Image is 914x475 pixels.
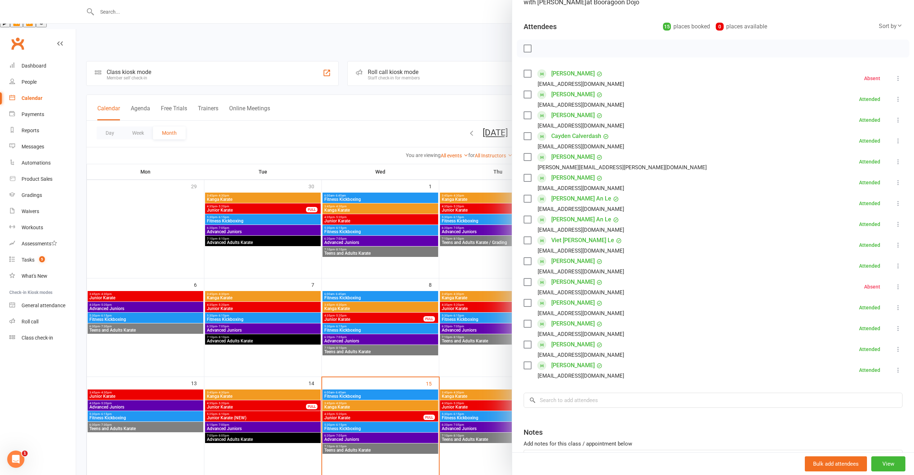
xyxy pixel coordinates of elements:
[859,138,880,143] div: Attended
[859,347,880,352] div: Attended
[9,171,76,187] a: Product Sales
[551,151,595,163] a: [PERSON_NAME]
[9,330,76,346] a: Class kiosk mode
[22,79,37,85] div: People
[538,204,624,214] div: [EMAIL_ADDRESS][DOMAIN_NAME]
[22,273,47,279] div: What's New
[22,160,51,166] div: Automations
[859,222,880,227] div: Attended
[9,90,76,106] a: Calendar
[9,298,76,314] a: General attendance kiosk mode
[22,335,53,341] div: Class check-in
[859,368,880,373] div: Attended
[551,193,611,204] a: [PERSON_NAME] An Le
[538,79,624,89] div: [EMAIL_ADDRESS][DOMAIN_NAME]
[538,309,624,318] div: [EMAIL_ADDRESS][DOMAIN_NAME]
[22,95,42,101] div: Calendar
[22,303,65,308] div: General attendance
[39,256,45,262] span: 5
[9,123,76,139] a: Reports
[538,163,707,172] div: [PERSON_NAME][EMAIL_ADDRESS][PERSON_NAME][DOMAIN_NAME]
[538,184,624,193] div: [EMAIL_ADDRESS][DOMAIN_NAME]
[551,130,601,142] a: Cayden Calverdash
[538,142,624,151] div: [EMAIL_ADDRESS][DOMAIN_NAME]
[551,172,595,184] a: [PERSON_NAME]
[538,225,624,235] div: [EMAIL_ADDRESS][DOMAIN_NAME]
[859,326,880,331] div: Attended
[22,176,52,182] div: Product Sales
[22,208,39,214] div: Waivers
[9,252,76,268] a: Tasks 5
[9,106,76,123] a: Payments
[538,267,624,276] div: [EMAIL_ADDRESS][DOMAIN_NAME]
[551,318,595,329] a: [PERSON_NAME]
[864,284,880,289] div: Absent
[22,192,42,198] div: Gradings
[22,319,38,324] div: Roll call
[538,329,624,339] div: [EMAIL_ADDRESS][DOMAIN_NAME]
[716,23,724,31] div: 0
[716,22,767,32] div: places available
[663,22,710,32] div: places booked
[9,34,27,52] a: Clubworx
[538,350,624,360] div: [EMAIL_ADDRESS][DOMAIN_NAME]
[859,117,880,123] div: Attended
[9,203,76,220] a: Waivers
[551,214,611,225] a: [PERSON_NAME] An Le
[9,220,76,236] a: Workouts
[551,235,614,246] a: Viet [PERSON_NAME] Le
[22,144,44,149] div: Messages
[663,23,671,31] div: 15
[538,121,624,130] div: [EMAIL_ADDRESS][DOMAIN_NAME]
[551,255,595,267] a: [PERSON_NAME]
[805,456,867,471] button: Bulk add attendees
[551,360,595,371] a: [PERSON_NAME]
[524,22,557,32] div: Attendees
[22,225,43,230] div: Workouts
[859,180,880,185] div: Attended
[9,187,76,203] a: Gradings
[859,201,880,206] div: Attended
[524,439,903,448] div: Add notes for this class / appointment below
[538,100,624,110] div: [EMAIL_ADDRESS][DOMAIN_NAME]
[22,451,28,456] span: 1
[859,159,880,164] div: Attended
[524,393,903,408] input: Search to add attendees
[551,68,595,79] a: [PERSON_NAME]
[22,128,39,133] div: Reports
[9,139,76,155] a: Messages
[551,89,595,100] a: [PERSON_NAME]
[551,339,595,350] a: [PERSON_NAME]
[871,456,905,471] button: View
[9,58,76,74] a: Dashboard
[864,76,880,81] div: Absent
[22,257,34,263] div: Tasks
[859,305,880,310] div: Attended
[22,63,46,69] div: Dashboard
[9,74,76,90] a: People
[9,155,76,171] a: Automations
[9,314,76,330] a: Roll call
[538,371,624,381] div: [EMAIL_ADDRESS][DOMAIN_NAME]
[9,236,76,252] a: Assessments
[879,22,903,31] div: Sort by
[859,97,880,102] div: Attended
[22,241,57,246] div: Assessments
[859,243,880,248] div: Attended
[859,263,880,268] div: Attended
[7,451,24,468] iframe: Intercom live chat
[551,110,595,121] a: [PERSON_NAME]
[538,288,624,297] div: [EMAIL_ADDRESS][DOMAIN_NAME]
[22,111,44,117] div: Payments
[551,276,595,288] a: [PERSON_NAME]
[538,246,624,255] div: [EMAIL_ADDRESS][DOMAIN_NAME]
[9,268,76,284] a: What's New
[524,427,543,437] div: Notes
[551,297,595,309] a: [PERSON_NAME]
